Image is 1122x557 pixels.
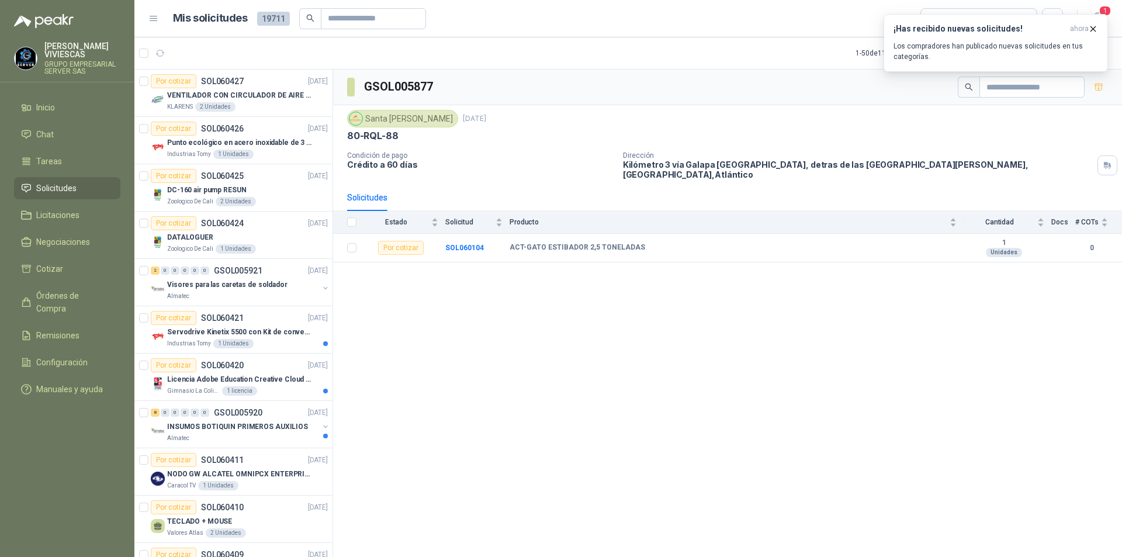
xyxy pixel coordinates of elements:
p: Industrias Tomy [167,339,211,348]
p: Industrias Tomy [167,150,211,159]
a: Manuales y ayuda [14,378,120,400]
span: # COTs [1075,218,1099,226]
a: Por cotizarSOL060411[DATE] Company LogoNODO GW ALCATEL OMNIPCX ENTERPRISE SIPCaracol TV1 Unidades [134,448,333,496]
a: Cotizar [14,258,120,280]
span: Cotizar [36,262,63,275]
div: 2 Unidades [216,197,256,206]
div: 1 Unidades [198,481,238,490]
div: 2 Unidades [206,528,246,538]
p: [DATE] [463,113,486,124]
a: Tareas [14,150,120,172]
div: Unidades [986,248,1022,257]
p: Valores Atlas [167,528,203,538]
a: Negociaciones [14,231,120,253]
span: Inicio [36,101,55,114]
p: Zoologico De Cali [167,197,213,206]
b: ACT-GATO ESTIBADOR 2,5 TONELADAS [510,243,645,252]
div: Por cotizar [151,358,196,372]
h3: ¡Has recibido nuevas solicitudes! [894,24,1065,34]
p: Crédito a 60 días [347,160,614,169]
div: Por cotizar [151,500,196,514]
button: 1 [1087,8,1108,29]
p: [DATE] [308,76,328,87]
img: Company Logo [151,282,165,296]
span: 1 [1099,5,1111,16]
p: INSUMOS BOTIQUIN PRIMEROS AUXILIOS [167,421,308,433]
a: Por cotizarSOL060420[DATE] Company LogoLicencia Adobe Education Creative Cloud for enterprise lic... [134,354,333,401]
a: Por cotizarSOL060424[DATE] Company LogoDATALOGUERZoologico De Cali1 Unidades [134,212,333,259]
span: ahora [1070,24,1089,34]
div: Por cotizar [378,241,424,255]
p: [DATE] [308,265,328,276]
div: 0 [171,267,179,275]
div: 1 Unidades [216,244,256,254]
th: Docs [1051,211,1075,234]
p: [PERSON_NAME] VIVIESCAS [44,42,120,58]
a: SOL060104 [445,244,484,252]
p: [DATE] [308,502,328,513]
b: 0 [1075,243,1108,254]
a: Por cotizarSOL060426[DATE] Company LogoPunto ecológico en acero inoxidable de 3 puestos, con capa... [134,117,333,164]
div: Por cotizar [151,169,196,183]
span: Configuración [36,356,88,369]
a: Licitaciones [14,204,120,226]
span: Órdenes de Compra [36,289,109,315]
a: Por cotizarSOL060421[DATE] Company LogoServodrive Kinetix 5500 con Kit de conversión y filtro (Re... [134,306,333,354]
div: 0 [191,267,199,275]
p: SOL060427 [201,77,244,85]
p: DATALOGUER [167,232,213,243]
p: [DATE] [308,218,328,229]
span: Chat [36,128,54,141]
img: Logo peakr [14,14,74,28]
span: Remisiones [36,329,79,342]
th: Cantidad [964,211,1051,234]
img: Company Logo [151,140,165,154]
div: 1 licencia [222,386,257,396]
a: 2 0 0 0 0 0 GSOL005921[DATE] Company LogoVisores para las caretas de soldadorAlmatec [151,264,330,301]
p: DC-160 air pump RESUN [167,185,246,196]
p: Visores para las caretas de soldador [167,279,288,290]
img: Company Logo [151,93,165,107]
p: Gimnasio La Colina [167,386,220,396]
div: 2 [151,267,160,275]
h1: Mis solicitudes [173,10,248,27]
p: SOL060426 [201,124,244,133]
button: ¡Has recibido nuevas solicitudes!ahora Los compradores han publicado nuevas solicitudes en tus ca... [884,14,1108,72]
a: Por cotizarSOL060427[DATE] Company LogoVENTILADOR CON CIRCULADOR DE AIRE MULTIPROPOSITO XPOWER DE... [134,70,333,117]
div: 2 Unidades [195,102,236,112]
span: Licitaciones [36,209,79,222]
p: Almatec [167,434,189,443]
span: search [306,14,314,22]
p: TECLADO + MOUSE [167,516,232,527]
div: 8 [151,409,160,417]
img: Company Logo [151,188,165,202]
p: SOL060420 [201,361,244,369]
p: KLARENS [167,102,193,112]
span: search [965,83,973,91]
p: Zoologico De Cali [167,244,213,254]
div: Por cotizar [151,122,196,136]
div: Por cotizar [151,311,196,325]
img: Company Logo [151,330,165,344]
div: Todas [928,12,953,25]
p: Condición de pago [347,151,614,160]
span: Producto [510,218,947,226]
p: GRUPO EMPRESARIAL SERVER SAS [44,61,120,75]
p: [DATE] [308,171,328,182]
div: Por cotizar [151,453,196,467]
a: Por cotizarSOL060410[DATE] TECLADO + MOUSEValores Atlas2 Unidades [134,496,333,543]
a: Solicitudes [14,177,120,199]
div: 0 [161,409,169,417]
a: Por cotizarSOL060425[DATE] Company LogoDC-160 air pump RESUNZoologico De Cali2 Unidades [134,164,333,212]
a: Configuración [14,351,120,373]
img: Company Logo [15,47,37,70]
img: Company Logo [151,472,165,486]
img: Company Logo [151,424,165,438]
p: NODO GW ALCATEL OMNIPCX ENTERPRISE SIP [167,469,313,480]
div: 0 [191,409,199,417]
div: 0 [171,409,179,417]
p: GSOL005921 [214,267,262,275]
p: [DATE] [308,455,328,466]
p: GSOL005920 [214,409,262,417]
